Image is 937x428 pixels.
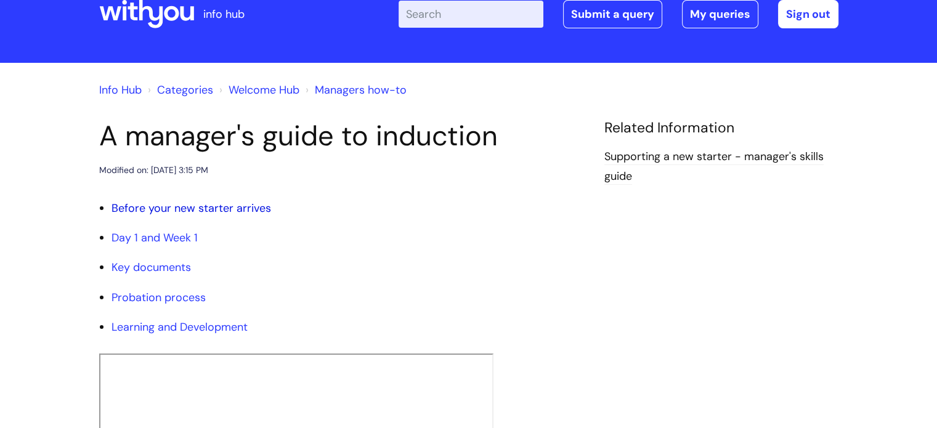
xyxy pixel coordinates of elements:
a: Categories [157,83,213,97]
input: Search [399,1,543,28]
div: Modified on: [DATE] 3:15 PM [99,163,208,178]
li: Managers how-to [302,80,407,100]
li: Solution home [145,80,213,100]
a: Managers how-to [315,83,407,97]
a: Before your new starter arrives [112,201,271,216]
a: Learning and Development [112,320,248,334]
a: Supporting a new starter - manager's skills guide [604,149,824,185]
p: info hub [203,4,245,24]
a: Welcome Hub [229,83,299,97]
a: Key documents [112,260,191,275]
a: Info Hub [99,83,142,97]
h4: Related Information [604,119,838,137]
h1: A manager's guide to induction [99,119,586,153]
a: Probation process [112,290,206,305]
li: Welcome Hub [216,80,299,100]
a: Day 1 and Week 1 [112,230,198,245]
